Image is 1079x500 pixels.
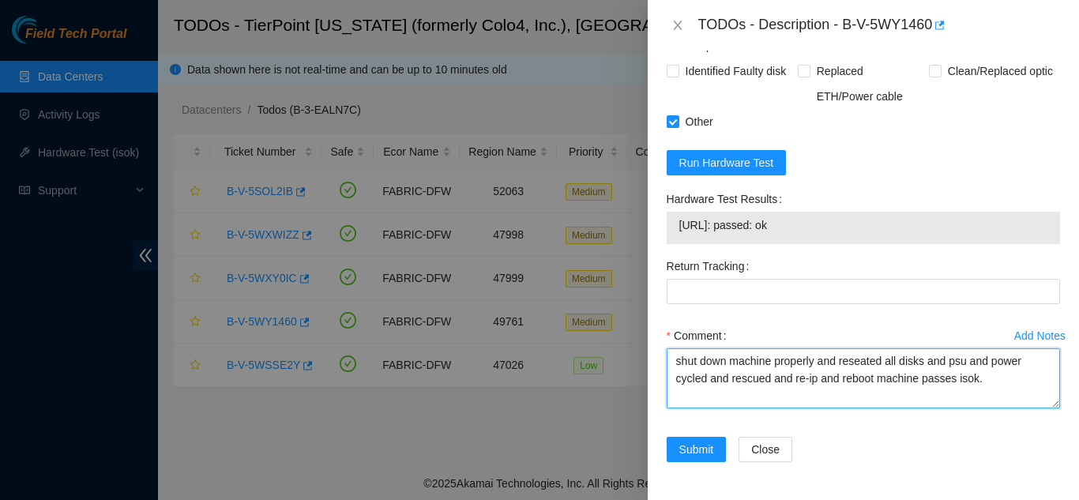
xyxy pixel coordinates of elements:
[679,441,714,458] span: Submit
[698,13,1060,38] div: TODOs - Description - B-V-5WY1460
[1013,323,1066,348] button: Add Notes
[667,437,727,462] button: Submit
[667,279,1060,304] input: Return Tracking
[679,216,1047,234] span: [URL]: passed: ok
[739,437,792,462] button: Close
[667,323,733,348] label: Comment
[667,186,788,212] label: Hardware Test Results
[671,19,684,32] span: close
[1014,330,1066,341] div: Add Notes
[667,150,787,175] button: Run Hardware Test
[667,254,756,279] label: Return Tracking
[667,18,689,33] button: Close
[679,154,774,171] span: Run Hardware Test
[667,348,1060,408] textarea: Comment
[679,58,793,84] span: Identified Faulty disk
[751,441,780,458] span: Close
[810,58,929,109] span: Replaced ETH/Power cable
[942,58,1059,84] span: Clean/Replaced optic
[679,109,720,134] span: Other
